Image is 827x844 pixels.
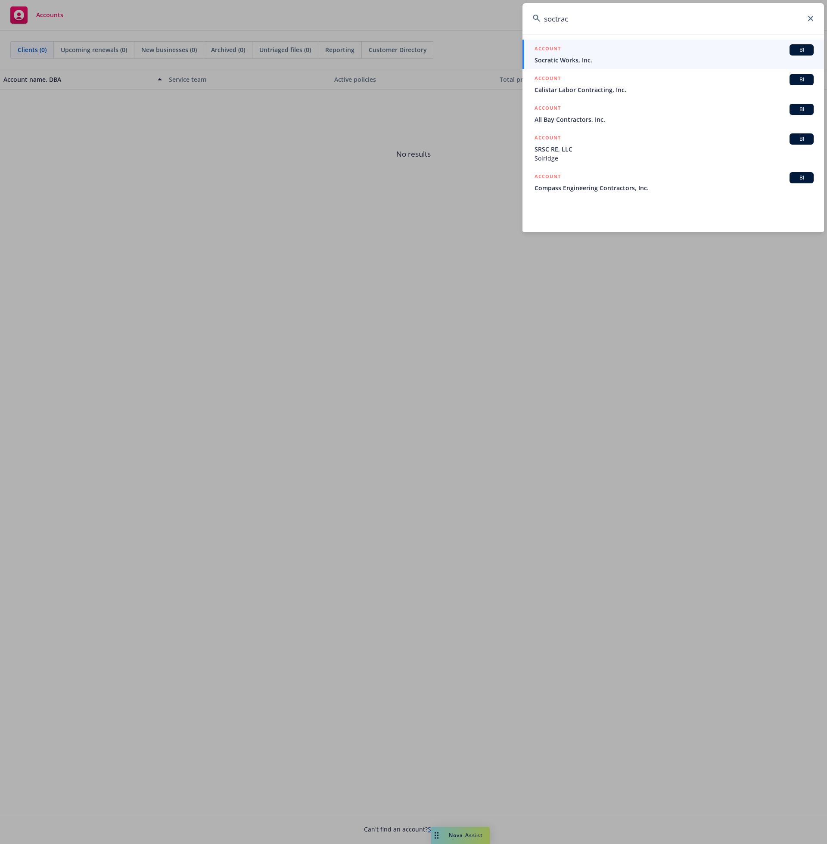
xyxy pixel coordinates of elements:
span: BI [793,46,810,54]
h5: ACCOUNT [535,104,561,114]
span: BI [793,76,810,83]
a: ACCOUNTBISocratic Works, Inc. [522,40,824,69]
h5: ACCOUNT [535,133,561,144]
a: ACCOUNTBICompass Engineering Contractors, Inc. [522,167,824,197]
span: Solridge [535,154,814,163]
span: SRSC RE, LLC [535,145,814,154]
h5: ACCOUNT [535,44,561,55]
span: Calistar Labor Contracting, Inc. [535,85,814,94]
h5: ACCOUNT [535,172,561,182]
span: BI [793,174,810,182]
span: All Bay Contractors, Inc. [535,115,814,124]
a: ACCOUNTBIAll Bay Contractors, Inc. [522,99,824,129]
span: Compass Engineering Contractors, Inc. [535,183,814,192]
span: Socratic Works, Inc. [535,56,814,65]
span: BI [793,135,810,143]
a: ACCOUNTBICalistar Labor Contracting, Inc. [522,69,824,99]
input: Search... [522,3,824,34]
span: BI [793,105,810,113]
a: ACCOUNTBISRSC RE, LLCSolridge [522,129,824,167]
h5: ACCOUNT [535,74,561,84]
